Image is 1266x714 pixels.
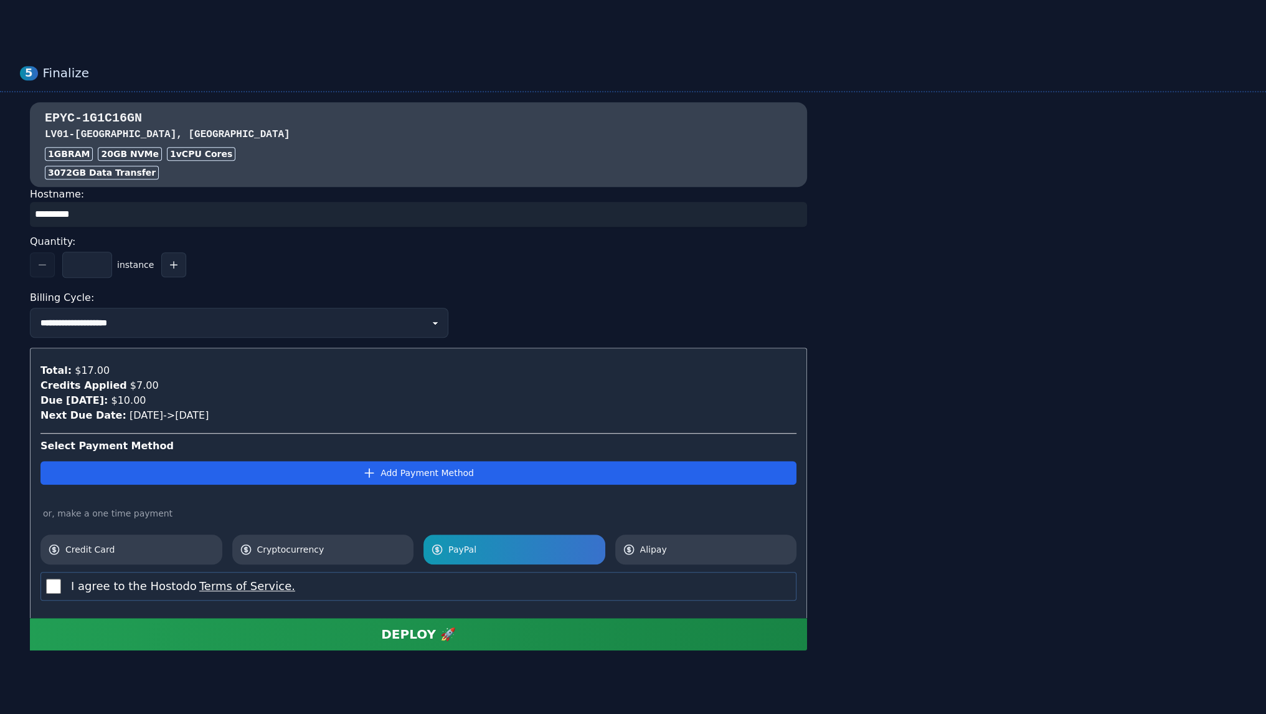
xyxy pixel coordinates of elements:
span: instance [117,259,154,271]
div: Hostname: [30,187,807,227]
button: Add Payment Method [40,461,796,485]
div: 1 vCPU Cores [167,147,235,161]
div: Next Due Date: [40,408,126,423]
span: Alipay [640,543,790,556]
h3: EPYC-1G1C16GN [45,110,792,127]
button: I agree to the Hostodo [197,578,295,595]
div: Quantity: [30,232,807,252]
span: PayPal [448,543,598,556]
div: Billing Cycle: [30,288,807,308]
a: Terms of Service. [197,579,295,593]
div: or, make a one time payment [40,507,796,520]
div: DEPLOY 🚀 [381,626,456,643]
div: Due [DATE]: [40,393,108,408]
div: Select Payment Method [40,439,796,454]
div: 1GB RAM [45,147,93,161]
div: $7.00 [127,378,159,393]
label: I agree to the Hostodo [71,578,295,595]
div: Credits Applied [40,378,127,393]
div: Total: [40,363,72,378]
div: 5 [20,66,38,80]
span: Credit Card [65,543,215,556]
span: Cryptocurrency [257,543,407,556]
div: $10.00 [108,393,146,408]
div: 3072 GB Data Transfer [45,166,159,179]
div: Finalize [43,65,1246,81]
div: 20 GB NVMe [98,147,162,161]
button: DEPLOY 🚀 [30,618,807,650]
div: [DATE] -> [DATE] [40,408,796,423]
div: $17.00 [72,363,110,378]
h3: LV01 - [GEOGRAPHIC_DATA], [GEOGRAPHIC_DATA] [45,127,792,142]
